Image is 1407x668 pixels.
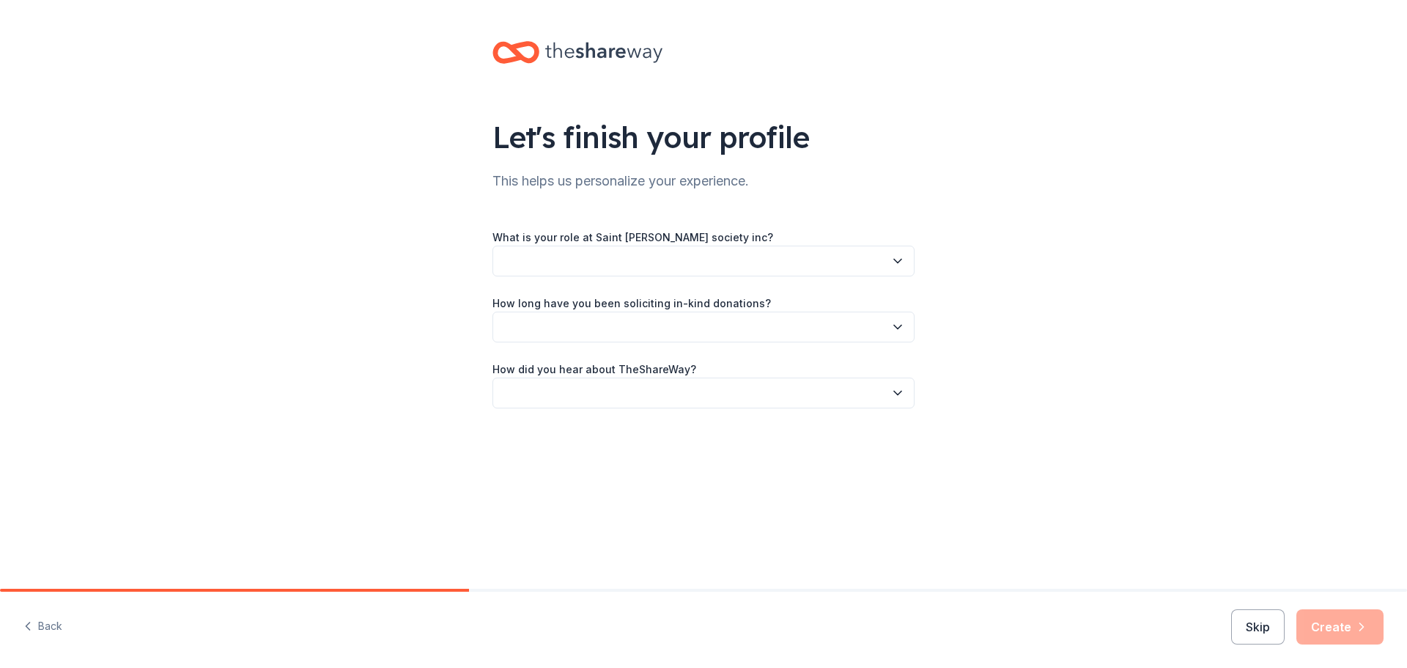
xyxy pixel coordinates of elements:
[1231,609,1285,645] button: Skip
[23,612,62,642] button: Back
[492,117,915,158] div: Let's finish your profile
[492,230,773,245] label: What is your role at Saint [PERSON_NAME] society inc?
[492,296,771,311] label: How long have you been soliciting in-kind donations?
[492,169,915,193] div: This helps us personalize your experience.
[492,362,696,377] label: How did you hear about TheShareWay?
